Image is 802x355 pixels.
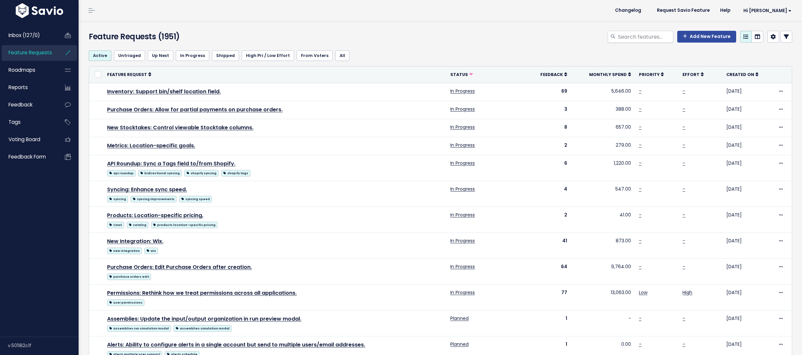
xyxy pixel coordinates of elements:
a: - [639,186,642,192]
td: [DATE] [722,233,774,259]
a: API Roundup: Sync a Tags field to/from Shopify. [107,160,235,167]
td: 64 [526,259,571,285]
span: Hi [PERSON_NAME] [743,8,792,13]
a: Tags [2,115,54,130]
a: - [682,341,685,347]
a: Inbox (127/0) [2,28,54,43]
a: Planned [450,315,469,322]
td: 388.00 [571,101,635,119]
a: In Progress [450,106,475,112]
td: [DATE] [722,181,774,207]
span: assemblies simulation modal [174,325,232,332]
a: All [335,50,349,61]
span: Roadmaps [9,66,35,73]
a: Metrics: Location-specific goals. [107,142,195,149]
span: Status [450,72,468,77]
a: Syncing: Enhance sync speed. [107,186,187,193]
a: syncing [107,195,128,203]
a: In Progress [450,142,475,148]
span: Priority [639,72,660,77]
a: In Progress [450,289,475,296]
div: v.501182c1f [8,337,79,354]
span: Reports [9,84,28,91]
a: In Progress [450,124,475,130]
a: - [639,88,642,94]
a: - [682,237,685,244]
td: 8 [526,119,571,137]
a: Untriaged [114,50,145,61]
a: Feature Request [107,71,151,78]
a: bidirectional syncing [138,169,182,177]
td: 69 [526,83,571,101]
span: syncing [107,196,128,202]
a: Products: Location-specific pricing. [107,212,203,219]
a: Monthly Spend [589,71,631,78]
a: Alerts: Ability to configure alerts in a single account but send to multiple users/email addresses. [107,341,365,348]
span: Voting Board [9,136,40,143]
a: High [682,289,692,296]
a: In Progress [450,186,475,192]
a: Low [639,289,647,296]
a: - [639,106,642,112]
a: In Progress [450,160,475,166]
ul: Filter feature requests [89,50,792,61]
span: user permissions [107,299,144,306]
a: - [639,124,642,130]
a: Effort [682,71,704,78]
td: [DATE] [722,285,774,310]
td: [DATE] [722,119,774,137]
td: 279.00 [571,137,635,155]
a: Add New Feature [677,31,736,43]
a: Priority [639,71,664,78]
a: From Voters [297,50,333,61]
a: In Progress [450,237,475,244]
a: - [682,160,685,166]
a: - [639,263,642,270]
td: [DATE] [722,259,774,285]
td: 1,220.00 [571,155,635,181]
td: 3 [526,101,571,119]
a: Help [715,6,736,15]
a: Inventory: Support bin/shelf location field. [107,88,221,95]
span: Feature Request [107,72,147,77]
a: - [682,186,685,192]
span: shopify syncing [184,170,218,177]
td: [DATE] [722,137,774,155]
a: Created On [726,71,758,78]
h4: Feature Requests (1951) [89,31,317,43]
span: Effort [682,72,699,77]
span: wix [144,248,158,254]
span: purchase orders edit [107,273,151,280]
span: shopify tags [221,170,250,177]
a: Feedback [2,97,54,112]
a: products location-specific pricing [151,220,217,229]
td: 2 [526,137,571,155]
a: Purchase Orders: Edit Purchase Orders after creation. [107,263,252,271]
a: In Progress [176,50,209,61]
td: 41.00 [571,207,635,233]
a: - [682,88,685,94]
td: - [571,310,635,336]
a: assemblies simulation modal [174,324,232,332]
td: 5,646.00 [571,83,635,101]
span: Feature Requests [9,49,52,56]
span: catalog [127,222,148,228]
span: api roundup [107,170,136,177]
span: Monthly Spend [589,72,627,77]
a: new integration [107,246,142,254]
td: [DATE] [722,310,774,336]
span: Inbox (127/0) [9,32,40,39]
span: syncing speed [179,196,212,202]
a: user permissions [107,298,144,306]
span: products location-specific pricing [151,222,217,228]
span: assemblies run simulation modal [107,325,171,332]
a: New Integration: Wix. [107,237,163,245]
a: Reports [2,80,54,95]
td: 9,764.00 [571,259,635,285]
a: - [639,142,642,148]
td: 873.00 [571,233,635,259]
a: Feedback [540,71,567,78]
td: [DATE] [722,155,774,181]
span: Changelog [615,8,641,13]
a: shopify syncing [184,169,218,177]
